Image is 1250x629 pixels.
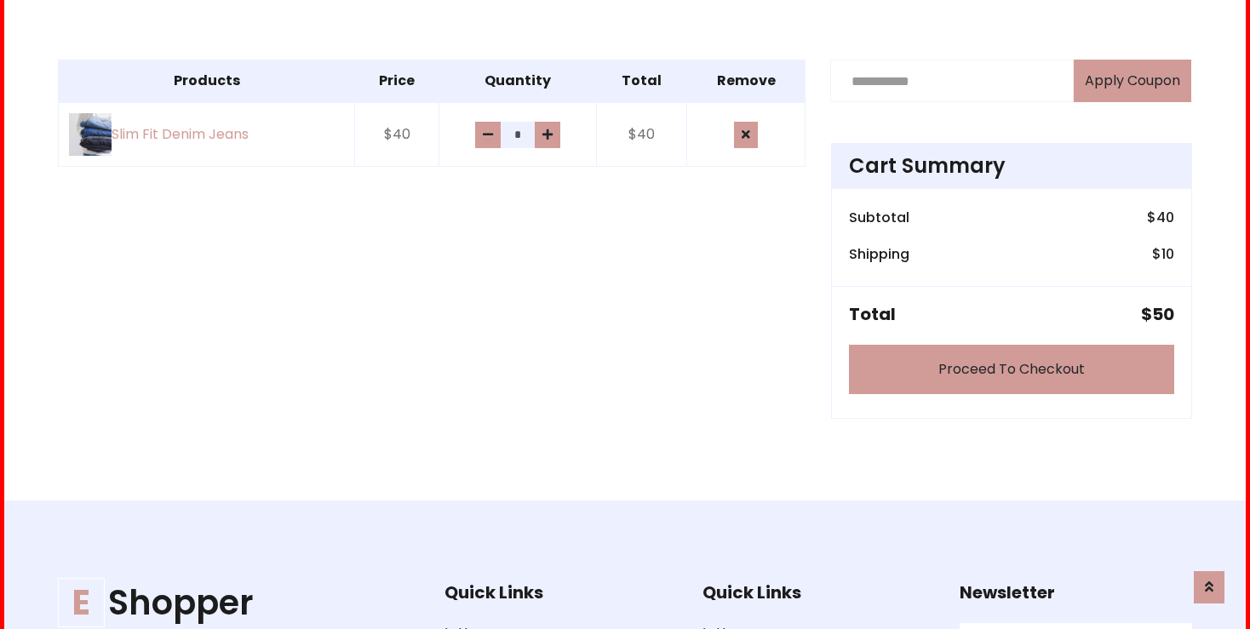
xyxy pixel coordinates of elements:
[1074,60,1191,102] button: Apply Coupon
[702,582,935,603] h5: Quick Links
[849,209,909,226] h6: Subtotal
[849,304,896,324] h5: Total
[596,60,686,103] th: Total
[849,246,909,262] h6: Shipping
[1152,246,1174,262] h6: $
[1147,209,1174,226] h6: $
[58,582,391,623] a: EShopper
[69,113,344,156] a: Slim Fit Denim Jeans
[849,345,1174,394] a: Proceed To Checkout
[960,582,1192,603] h5: Newsletter
[355,60,439,103] th: Price
[1152,302,1174,326] span: 50
[58,578,105,627] span: E
[439,60,597,103] th: Quantity
[596,102,686,167] td: $40
[58,582,391,623] h1: Shopper
[1141,304,1174,324] h5: $
[849,154,1174,179] h4: Cart Summary
[444,582,677,603] h5: Quick Links
[1161,244,1174,264] span: 10
[1156,208,1174,227] span: 40
[355,102,439,167] td: $40
[59,60,355,103] th: Products
[687,60,806,103] th: Remove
